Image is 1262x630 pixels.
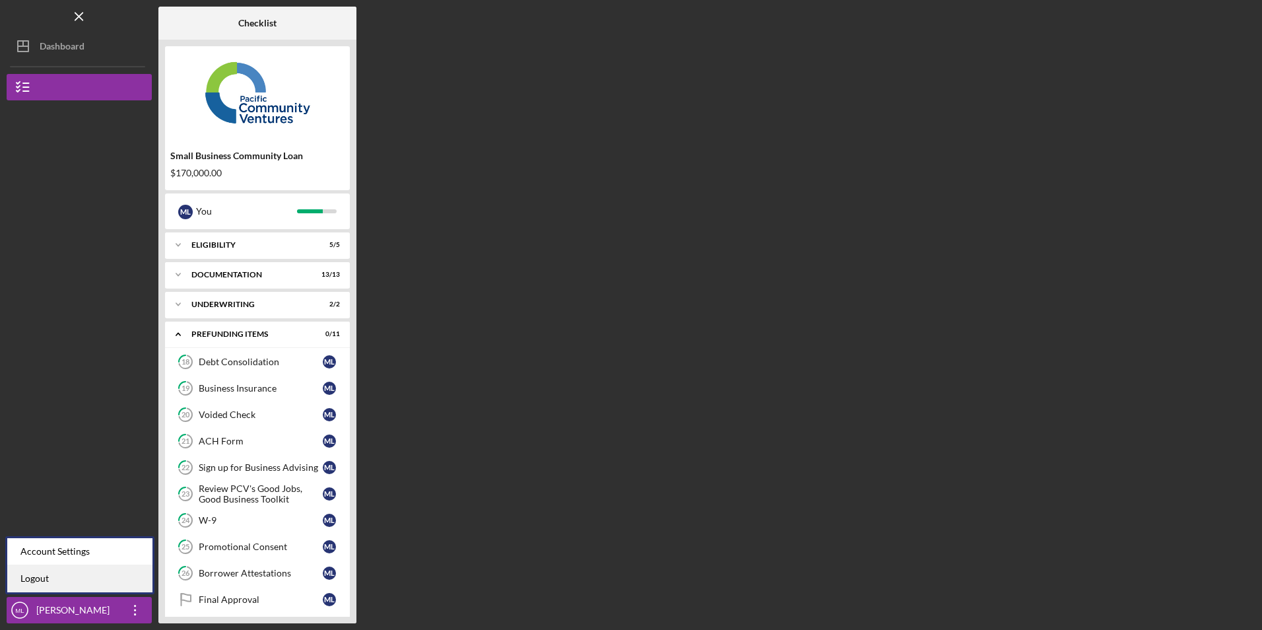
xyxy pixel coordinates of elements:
div: Documentation [191,271,307,279]
tspan: 19 [182,384,190,393]
div: Prefunding Items [191,330,307,338]
div: Voided Check [199,409,323,420]
button: Dashboard [7,33,152,59]
a: 26Borrower AttestationsML [172,560,343,586]
div: M L [323,514,336,527]
div: Borrower Attestations [199,568,323,578]
a: 24W-9ML [172,507,343,534]
div: M L [323,435,336,448]
a: 20Voided CheckML [172,402,343,428]
tspan: 21 [182,437,189,446]
text: ML [15,607,24,614]
div: M L [323,487,336,501]
div: [PERSON_NAME] [33,597,119,627]
img: Product logo [165,53,350,132]
div: Underwriting [191,300,307,308]
tspan: 22 [182,464,189,472]
div: M L [323,461,336,474]
div: 0 / 11 [316,330,340,338]
tspan: 23 [182,490,189,499]
div: M L [323,593,336,606]
div: Promotional Consent [199,542,323,552]
a: 25Promotional ConsentML [172,534,343,560]
a: 19Business InsuranceML [172,375,343,402]
div: M L [323,540,336,553]
div: ACH Form [199,436,323,446]
div: M L [323,408,336,421]
button: ML[PERSON_NAME] [7,597,152,623]
a: Logout [7,565,152,592]
tspan: 24 [182,516,190,525]
div: W-9 [199,515,323,526]
div: Account Settings [7,538,152,565]
div: M L [178,205,193,219]
div: You [196,200,297,223]
div: Small Business Community Loan [170,151,345,161]
tspan: 25 [182,543,189,551]
div: M L [323,382,336,395]
div: M L [323,567,336,580]
div: 5 / 5 [316,241,340,249]
div: Review PCV's Good Jobs, Good Business Toolkit [199,483,323,505]
tspan: 26 [182,569,190,578]
b: Checklist [238,18,277,28]
tspan: 20 [182,411,190,419]
div: 13 / 13 [316,271,340,279]
a: 18Debt ConsolidationML [172,349,343,375]
a: 22Sign up for Business AdvisingML [172,454,343,481]
div: 2 / 2 [316,300,340,308]
tspan: 18 [182,358,189,367]
a: 23Review PCV's Good Jobs, Good Business ToolkitML [172,481,343,507]
div: Final Approval [199,594,323,605]
a: Final ApprovalML [172,586,343,613]
div: Debt Consolidation [199,357,323,367]
div: Sign up for Business Advising [199,462,323,473]
div: M L [323,355,336,368]
div: Eligibility [191,241,307,249]
div: $170,000.00 [170,168,345,178]
div: Business Insurance [199,383,323,394]
a: 21ACH FormML [172,428,343,454]
div: Dashboard [40,33,84,63]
